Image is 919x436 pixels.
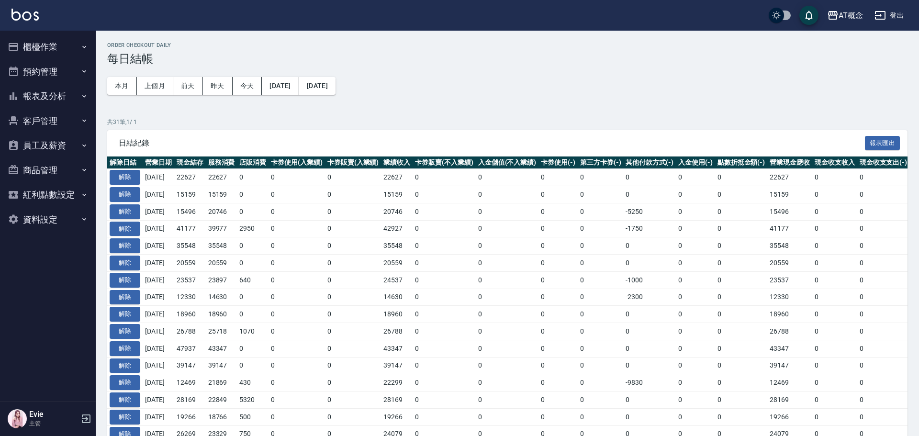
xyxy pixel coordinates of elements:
th: 現金收支收入 [812,157,857,169]
td: [DATE] [143,323,174,340]
button: 解除 [110,222,140,236]
td: 0 [715,374,768,391]
td: 0 [325,237,381,255]
td: 0 [715,255,768,272]
td: 0 [578,357,624,374]
a: 報表匯出 [865,138,900,147]
td: 0 [269,271,325,289]
td: 2950 [237,220,269,237]
td: 0 [812,237,857,255]
button: 紅利點數設定 [4,182,92,207]
td: 0 [812,169,857,186]
td: 39147 [174,357,206,374]
button: 登出 [871,7,908,24]
td: 0 [857,374,910,391]
td: 0 [676,169,715,186]
td: 0 [476,271,539,289]
td: [DATE] [143,169,174,186]
td: 0 [857,340,910,357]
td: 0 [812,391,857,409]
td: 39147 [206,357,237,374]
td: 0 [269,391,325,409]
p: 共 31 筆, 1 / 1 [107,118,908,126]
h3: 每日結帳 [107,52,908,66]
th: 點數折抵金額(-) [715,157,768,169]
td: 26788 [767,323,812,340]
td: 22299 [381,374,413,391]
td: 0 [325,306,381,323]
td: 1070 [237,323,269,340]
td: 42927 [381,220,413,237]
td: 0 [413,340,476,357]
td: 0 [538,357,578,374]
td: 15159 [174,186,206,203]
td: 0 [715,186,768,203]
td: 15496 [767,203,812,220]
td: 0 [476,237,539,255]
td: 0 [676,237,715,255]
button: [DATE] [262,77,299,95]
td: 0 [269,357,325,374]
td: 0 [325,391,381,409]
td: 0 [676,323,715,340]
td: 0 [578,271,624,289]
td: 0 [538,186,578,203]
td: 20559 [381,255,413,272]
td: 0 [413,271,476,289]
td: 0 [676,271,715,289]
td: 0 [578,203,624,220]
td: 0 [237,357,269,374]
td: 0 [676,357,715,374]
td: 0 [623,306,676,323]
td: 22627 [381,169,413,186]
td: 0 [269,186,325,203]
td: 0 [269,340,325,357]
td: 0 [676,306,715,323]
button: 員工及薪資 [4,133,92,158]
td: 0 [623,237,676,255]
td: 20559 [767,255,812,272]
img: Person [8,409,27,428]
td: 0 [812,255,857,272]
td: 24537 [381,271,413,289]
td: 0 [676,374,715,391]
td: 0 [676,391,715,409]
button: 解除 [110,187,140,202]
td: 0 [476,306,539,323]
td: 22627 [174,169,206,186]
td: 22849 [206,391,237,409]
button: 解除 [110,290,140,305]
td: 0 [476,203,539,220]
td: 0 [325,186,381,203]
td: 20746 [206,203,237,220]
td: 0 [812,220,857,237]
td: 0 [538,220,578,237]
td: 0 [538,391,578,409]
td: 430 [237,374,269,391]
td: 15496 [174,203,206,220]
td: 0 [623,323,676,340]
td: 0 [413,186,476,203]
button: 解除 [110,256,140,270]
td: 18960 [381,306,413,323]
td: 0 [325,271,381,289]
td: 0 [237,186,269,203]
th: 業績收入 [381,157,413,169]
td: 0 [476,357,539,374]
td: 0 [578,186,624,203]
td: 26788 [174,323,206,340]
td: 23537 [174,271,206,289]
td: 0 [413,237,476,255]
td: 0 [325,169,381,186]
button: save [799,6,818,25]
td: 0 [857,323,910,340]
td: 12469 [174,374,206,391]
th: 現金結存 [174,157,206,169]
td: 0 [538,374,578,391]
th: 解除日結 [107,157,143,169]
td: 43347 [381,340,413,357]
td: 0 [623,357,676,374]
td: 0 [538,289,578,306]
td: 0 [325,323,381,340]
td: 0 [476,255,539,272]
